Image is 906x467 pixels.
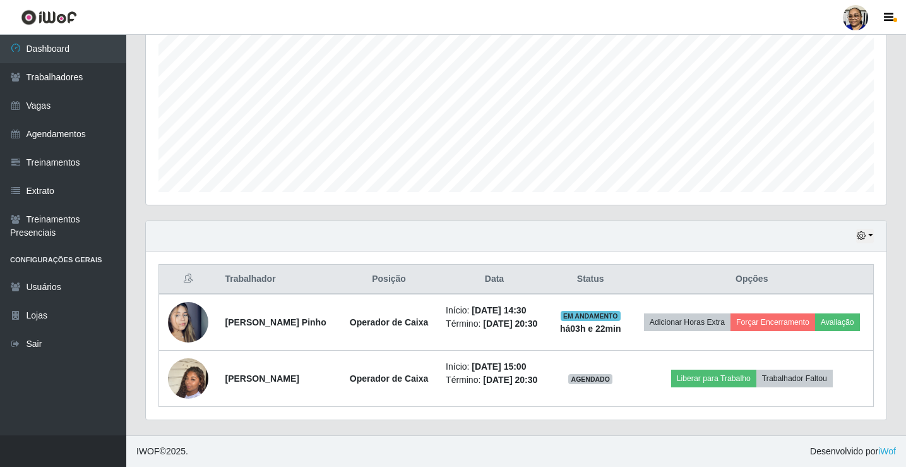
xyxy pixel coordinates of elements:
[568,374,612,384] span: AGENDADO
[810,445,896,458] span: Desenvolvido por
[350,373,429,384] strong: Operador de Caixa
[483,375,537,385] time: [DATE] 20:30
[446,317,543,331] li: Término:
[671,370,756,387] button: Liberar para Trabalho
[350,317,429,327] strong: Operador de Caixa
[438,265,551,294] th: Data
[815,313,860,331] button: Avaliação
[446,373,543,387] li: Término:
[136,446,160,456] span: IWOF
[168,343,208,415] img: 1745635313698.jpeg
[878,446,896,456] a: iWof
[730,313,815,331] button: Forçar Encerramento
[644,313,730,331] button: Adicionar Horas Extra
[136,445,188,458] span: © 2025 .
[21,9,77,25] img: CoreUI Logo
[225,317,326,327] strong: [PERSON_NAME] Pinho
[756,370,833,387] button: Trabalhador Faltou
[551,265,631,294] th: Status
[631,265,874,294] th: Opções
[560,324,621,334] strong: há 03 h e 22 min
[217,265,340,294] th: Trabalhador
[340,265,438,294] th: Posição
[472,361,526,372] time: [DATE] 15:00
[225,373,299,384] strong: [PERSON_NAME]
[483,318,537,329] time: [DATE] 20:30
[446,360,543,373] li: Início:
[561,311,621,321] span: EM ANDAMENTO
[168,286,208,358] img: 1742004720131.jpeg
[446,304,543,317] li: Início:
[472,305,526,315] time: [DATE] 14:30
